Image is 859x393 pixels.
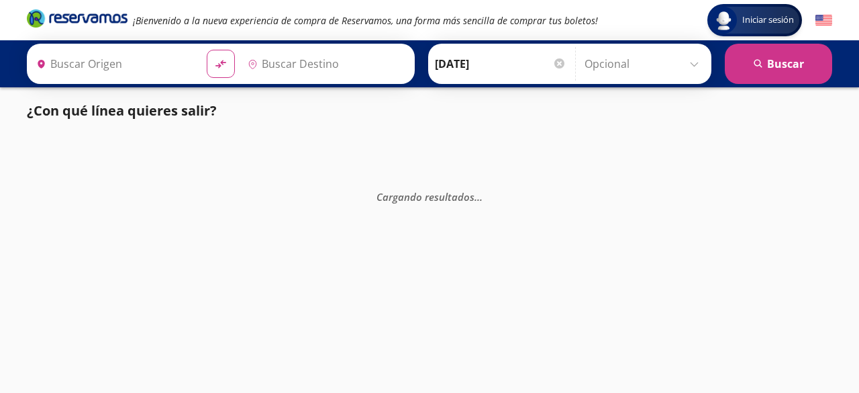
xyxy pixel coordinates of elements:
[27,8,128,32] a: Brand Logo
[133,14,598,27] em: ¡Bienvenido a la nueva experiencia de compra de Reservamos, una forma más sencilla de comprar tus...
[585,47,705,81] input: Opcional
[474,189,477,203] span: .
[435,47,566,81] input: Elegir Fecha
[376,189,483,203] em: Cargando resultados
[725,44,832,84] button: Buscar
[477,189,480,203] span: .
[27,101,217,121] p: ¿Con qué línea quieres salir?
[815,12,832,29] button: English
[242,47,407,81] input: Buscar Destino
[480,189,483,203] span: .
[31,47,196,81] input: Buscar Origen
[27,8,128,28] i: Brand Logo
[737,13,799,27] span: Iniciar sesión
